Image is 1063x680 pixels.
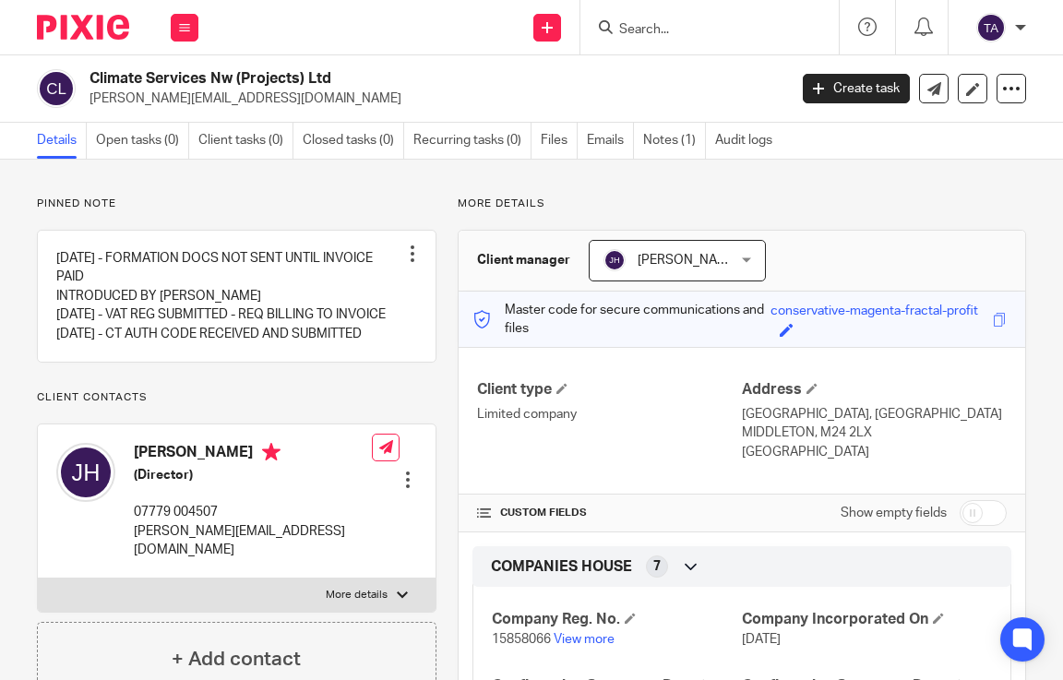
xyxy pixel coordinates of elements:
p: [PERSON_NAME][EMAIL_ADDRESS][DOMAIN_NAME] [90,89,775,108]
h4: Company Incorporated On [742,610,992,629]
p: 07779 004507 [134,503,372,521]
h4: Address [742,380,1007,400]
p: Limited company [477,405,742,424]
input: Search [617,22,783,39]
p: Client contacts [37,390,436,405]
a: Open tasks (0) [96,123,189,159]
p: [PERSON_NAME][EMAIL_ADDRESS][DOMAIN_NAME] [134,522,372,560]
a: Audit logs [715,123,782,159]
a: Files [541,123,578,159]
a: View more [554,633,615,646]
p: [GEOGRAPHIC_DATA], [GEOGRAPHIC_DATA] [742,405,1007,424]
span: 7 [653,557,661,576]
p: Master code for secure communications and files [472,301,770,339]
a: Details [37,123,87,159]
h3: Client manager [477,251,570,269]
h5: (Director) [134,466,372,484]
label: Show empty fields [841,504,947,522]
i: Primary [262,443,281,461]
img: svg%3E [56,443,115,502]
p: MIDDLETON, M24 2LX [742,424,1007,442]
a: Emails [587,123,634,159]
img: svg%3E [37,69,76,108]
span: 15858066 [492,633,551,646]
a: Recurring tasks (0) [413,123,531,159]
a: Notes (1) [643,123,706,159]
h4: Company Reg. No. [492,610,742,629]
span: [DATE] [742,633,781,646]
h2: Climate Services Nw (Projects) Ltd [90,69,638,89]
span: [PERSON_NAME] [638,254,739,267]
h4: + Add contact [172,645,301,674]
p: Pinned note [37,197,436,211]
a: Closed tasks (0) [303,123,404,159]
a: Client tasks (0) [198,123,293,159]
h4: CUSTOM FIELDS [477,506,742,520]
img: svg%3E [603,249,626,271]
h4: Client type [477,380,742,400]
img: svg%3E [976,13,1006,42]
p: More details [326,588,388,602]
p: [GEOGRAPHIC_DATA] [742,443,1007,461]
a: Create task [803,74,910,103]
h4: [PERSON_NAME] [134,443,372,466]
img: Pixie [37,15,129,40]
p: More details [458,197,1026,211]
span: COMPANIES HOUSE [491,557,632,577]
div: conservative-magenta-fractal-profit [770,302,978,323]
